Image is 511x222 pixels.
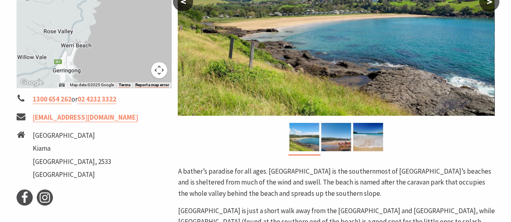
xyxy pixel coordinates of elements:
[19,77,45,88] a: Open this area in Google Maps (opens a new window)
[178,166,494,199] p: A bather’s paradise for all ages. [GEOGRAPHIC_DATA] is the southernmost of [GEOGRAPHIC_DATA]’s be...
[69,83,114,87] span: Map data ©2025 Google
[33,169,111,180] li: [GEOGRAPHIC_DATA]
[321,123,351,151] img: Easts Beach Kiama
[33,143,111,154] li: Kiama
[78,95,116,104] a: 02 4232 3322
[353,123,383,151] img: Easts White Sand
[17,94,172,105] li: or
[33,156,111,167] li: [GEOGRAPHIC_DATA], 2533
[118,83,130,87] a: Terms (opens in new tab)
[289,123,319,151] img: Easts Beach
[33,130,111,141] li: [GEOGRAPHIC_DATA]
[151,62,167,78] button: Map camera controls
[19,77,45,88] img: Google
[33,95,71,104] a: 1300 654 262
[135,83,169,87] a: Report a map error
[33,113,138,122] a: [EMAIL_ADDRESS][DOMAIN_NAME]
[59,82,65,88] button: Keyboard shortcuts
